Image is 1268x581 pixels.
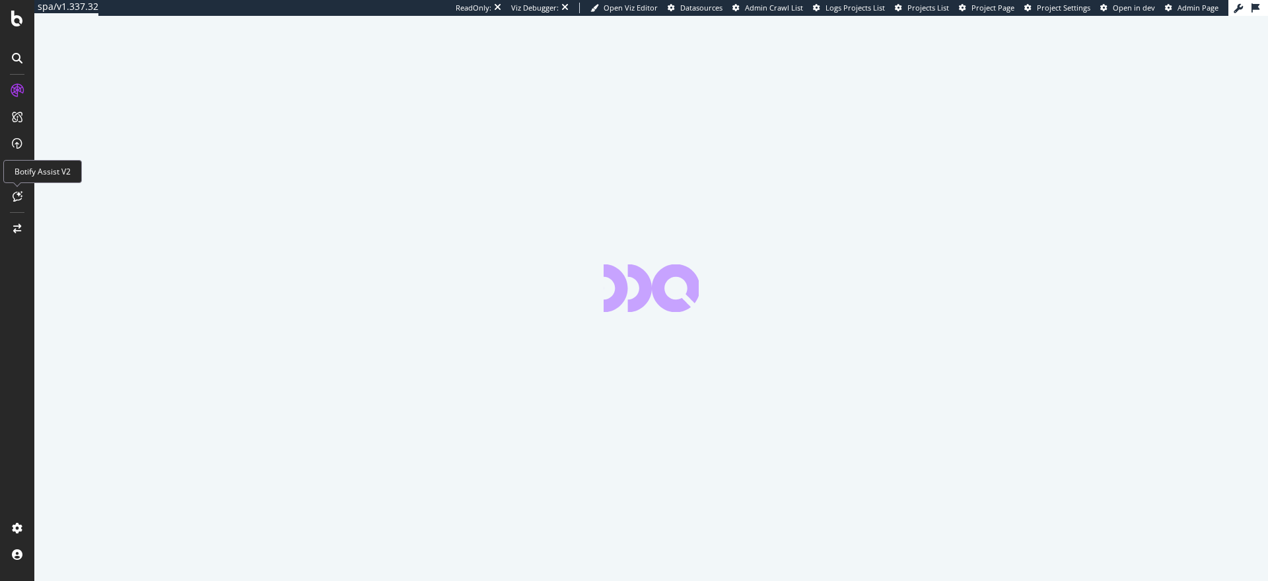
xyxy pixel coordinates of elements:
span: Projects List [907,3,949,13]
div: animation [604,264,699,312]
span: Datasources [680,3,722,13]
span: Admin Page [1178,3,1218,13]
a: Logs Projects List [813,3,885,13]
a: Admin Page [1165,3,1218,13]
a: Project Page [959,3,1014,13]
span: Open in dev [1113,3,1155,13]
span: Project Settings [1037,3,1090,13]
div: Botify Assist V2 [3,160,82,183]
div: ReadOnly: [456,3,491,13]
div: Viz Debugger: [511,3,559,13]
span: Admin Crawl List [745,3,803,13]
span: Project Page [971,3,1014,13]
span: Logs Projects List [826,3,885,13]
a: Project Settings [1024,3,1090,13]
a: Open Viz Editor [590,3,658,13]
span: Open Viz Editor [604,3,658,13]
a: Admin Crawl List [732,3,803,13]
a: Datasources [668,3,722,13]
a: Open in dev [1100,3,1155,13]
a: Projects List [895,3,949,13]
